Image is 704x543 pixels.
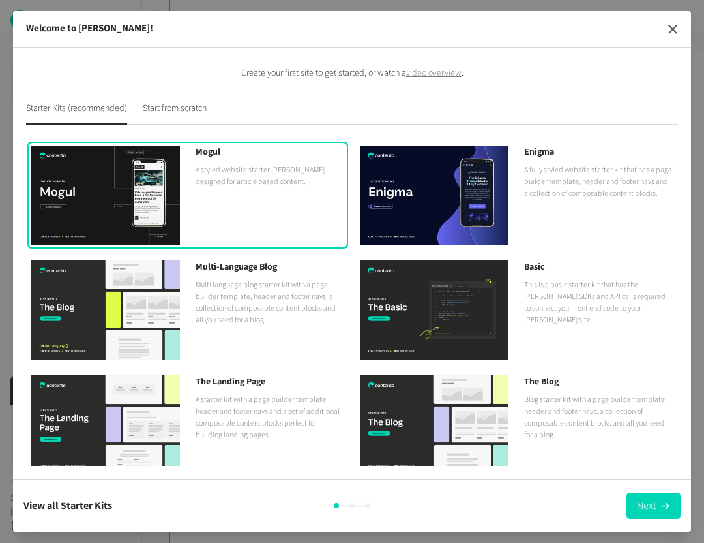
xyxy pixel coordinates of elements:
[360,375,508,474] img: Starter-Kit---Blog_jCr0D9XYXR.jpg
[143,102,207,125] button: Start from scratch
[524,146,673,159] h3: Enigma
[26,66,678,80] p: Create your first site to get started, or watch a .
[26,102,127,125] button: Starter Kits (recommended)
[524,164,673,200] p: A fully styled website starter kit that has a page builder template, header and footer navs and a...
[196,394,344,441] p: A starter kit with a page builder template, header and footer navs and a set of additional compos...
[626,493,681,519] button: Next
[524,375,673,389] h3: The Blog
[31,260,180,360] img: Starter-Kit---Blog-Multi-language.jpg
[360,146,508,245] img: Starter-Site---Enigma---Mob.jpg
[196,279,344,326] p: Multi language blog starter kit with a page builder template, header and footer navs, a collectio...
[196,146,344,159] h3: Mogul
[196,375,344,389] h3: The Landing Page
[31,146,180,245] img: Starter-Site---Mogal---Mob.jpg
[524,394,673,441] p: Blog starter kit with a page builder template, header and footer navs, a collection of composable...
[360,260,508,360] img: Starter-Kit---Basic.jpg
[26,22,153,37] h2: Welcome to [PERSON_NAME]!
[31,375,180,474] img: Starter-Kit---Landing-Page_jr9skr8ZrK.jpg
[196,164,344,188] p: A styled website starter [PERSON_NAME] designed for article based content.
[23,493,112,519] button: View all Starter Kits
[524,260,673,274] h3: Basic
[524,279,673,326] p: This is a basic starter kit that has the [PERSON_NAME] SDKs and API calls required to connect you...
[406,67,462,80] a: video overview
[196,260,344,274] h3: Multi-Language Blog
